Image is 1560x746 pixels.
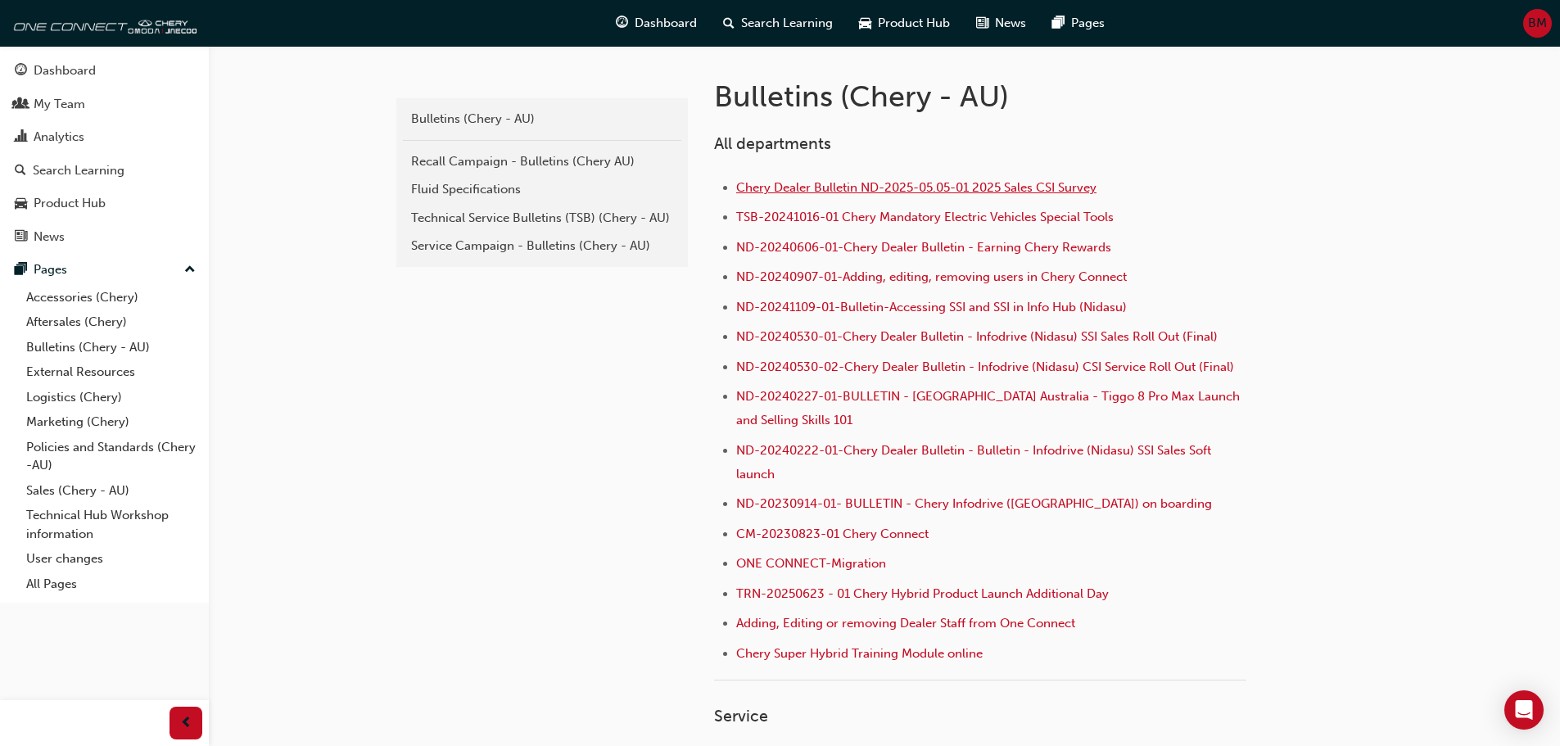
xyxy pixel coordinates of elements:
a: TRN-20250623 - 01 Chery Hybrid Product Launch Additional Day [736,586,1109,601]
a: ND-20230914-01- BULLETIN - Chery Infodrive ([GEOGRAPHIC_DATA]) on boarding [736,496,1212,511]
button: Pages [7,255,202,285]
a: ND-20240530-01-Chery Dealer Bulletin - Infodrive (Nidasu) SSI Sales Roll Out (Final) [736,329,1218,344]
span: car-icon [15,197,27,211]
div: Fluid Specifications [411,180,673,199]
a: All Pages [20,572,202,597]
a: Sales (Chery - AU) [20,478,202,504]
a: Bulletins (Chery - AU) [20,335,202,360]
div: Service Campaign - Bulletins (Chery - AU) [411,237,673,255]
span: Service [714,707,768,726]
a: ND-20241109-01-Bulletin-Accessing SSI and SSI in Info Hub (Nidasu) [736,300,1127,314]
a: ONE CONNECT-Migration [736,556,886,571]
span: All departments [714,134,831,153]
a: Bulletins (Chery - AU) [403,105,681,133]
a: Adding, Editing or removing Dealer Staff from One Connect [736,616,1075,631]
img: oneconnect [8,7,197,39]
span: pages-icon [1052,13,1065,34]
a: My Team [7,89,202,120]
div: Recall Campaign - Bulletins (Chery AU) [411,152,673,171]
span: BM [1528,14,1547,33]
div: News [34,228,65,246]
span: Product Hub [878,14,950,33]
span: news-icon [976,13,988,34]
button: DashboardMy TeamAnalyticsSearch LearningProduct HubNews [7,52,202,255]
a: Product Hub [7,188,202,219]
div: Technical Service Bulletins (TSB) (Chery - AU) [411,209,673,228]
a: Fluid Specifications [403,175,681,204]
a: CM-20230823-01 Chery Connect [736,527,929,541]
span: prev-icon [180,713,192,734]
a: Accessories (Chery) [20,285,202,310]
a: news-iconNews [963,7,1039,40]
span: guage-icon [616,13,628,34]
a: Technical Service Bulletins (TSB) (Chery - AU) [403,204,681,233]
div: Dashboard [34,61,96,80]
a: Recall Campaign - Bulletins (Chery AU) [403,147,681,176]
a: News [7,222,202,252]
span: News [995,14,1026,33]
button: BM [1523,9,1552,38]
a: Aftersales (Chery) [20,310,202,335]
a: Dashboard [7,56,202,86]
a: Service Campaign - Bulletins (Chery - AU) [403,232,681,260]
span: Pages [1071,14,1105,33]
a: Analytics [7,122,202,152]
span: news-icon [15,230,27,245]
span: up-icon [184,260,196,281]
span: search-icon [723,13,735,34]
a: ND-20240227-01-BULLETIN - [GEOGRAPHIC_DATA] Australia - Tiggo 8 Pro Max Launch and Selling Skills... [736,389,1243,427]
div: My Team [34,95,85,114]
h1: Bulletins (Chery - AU) [714,79,1251,115]
a: car-iconProduct Hub [846,7,963,40]
a: Policies and Standards (Chery -AU) [20,435,202,478]
a: ND-20240222-01-Chery Dealer Bulletin - Bulletin - Infodrive (Nidasu) SSI Sales Soft launch [736,443,1214,482]
span: guage-icon [15,64,27,79]
a: ND-20240907-01-Adding, editing, removing users in Chery Connect [736,269,1127,284]
div: Pages [34,260,67,279]
a: TSB-20241016-01 Chery Mandatory Electric Vehicles Special Tools [736,210,1114,224]
span: car-icon [859,13,871,34]
a: pages-iconPages [1039,7,1118,40]
span: people-icon [15,97,27,112]
a: User changes [20,546,202,572]
div: Product Hub [34,194,106,213]
span: pages-icon [15,263,27,278]
div: Analytics [34,128,84,147]
a: ND-20240606-01-Chery Dealer Bulletin - Earning Chery Rewards [736,240,1111,255]
a: Technical Hub Workshop information [20,503,202,546]
a: Logistics (Chery) [20,385,202,410]
div: Open Intercom Messenger [1504,690,1544,730]
a: Marketing (Chery) [20,409,202,435]
div: Bulletins (Chery - AU) [411,110,673,129]
a: External Resources [20,359,202,385]
a: guage-iconDashboard [603,7,710,40]
span: Search Learning [741,14,833,33]
a: ND-20240530-02-Chery Dealer Bulletin - Infodrive (Nidasu) CSI Service Roll Out (Final) [736,359,1234,374]
a: Search Learning [7,156,202,186]
div: Search Learning [33,161,124,180]
span: chart-icon [15,130,27,145]
span: search-icon [15,164,26,179]
a: Chery Dealer Bulletin ND-2025-05.05-01 2025 Sales CSI Survey [736,180,1097,195]
span: Dashboard [635,14,697,33]
a: Chery Super Hybrid Training Module online [736,646,983,661]
a: search-iconSearch Learning [710,7,846,40]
